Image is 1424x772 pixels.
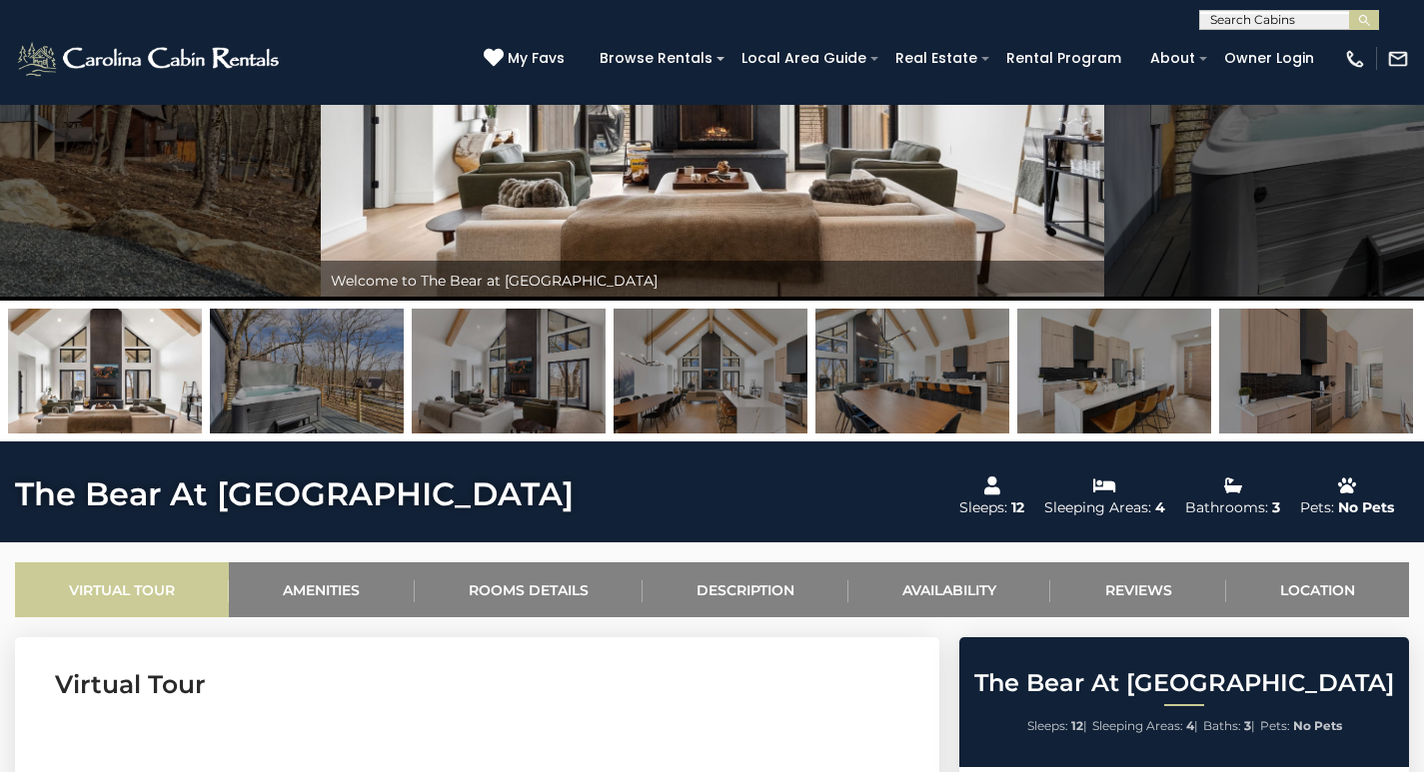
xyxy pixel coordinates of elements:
[815,309,1009,433] img: 166099335
[412,309,606,433] img: 166099331
[731,43,876,74] a: Local Area Guide
[1092,718,1183,733] span: Sleeping Areas:
[8,309,202,433] img: 166099329
[55,667,899,702] h3: Virtual Tour
[1260,718,1290,733] span: Pets:
[1344,48,1366,70] img: phone-regular-white.png
[1071,718,1083,733] strong: 12
[1214,43,1324,74] a: Owner Login
[484,48,570,70] a: My Favs
[1027,718,1068,733] span: Sleeps:
[1027,713,1087,739] li: |
[1226,562,1409,617] a: Location
[229,562,414,617] a: Amenities
[964,670,1404,696] h2: The Bear At [GEOGRAPHIC_DATA]
[614,309,807,433] img: 166099336
[15,39,285,79] img: White-1-2.png
[1203,718,1241,733] span: Baths:
[1017,309,1211,433] img: 166099337
[415,562,643,617] a: Rooms Details
[508,48,565,69] span: My Favs
[1186,718,1194,733] strong: 4
[1203,713,1255,739] li: |
[643,562,848,617] a: Description
[1140,43,1205,74] a: About
[210,309,404,433] img: 166099354
[1293,718,1342,733] strong: No Pets
[1244,718,1251,733] strong: 3
[1092,713,1198,739] li: |
[15,562,229,617] a: Virtual Tour
[321,261,1104,301] div: Welcome to The Bear at [GEOGRAPHIC_DATA]
[1219,309,1413,433] img: 166099339
[1387,48,1409,70] img: mail-regular-white.png
[885,43,987,74] a: Real Estate
[848,562,1050,617] a: Availability
[1050,562,1225,617] a: Reviews
[590,43,722,74] a: Browse Rentals
[996,43,1131,74] a: Rental Program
